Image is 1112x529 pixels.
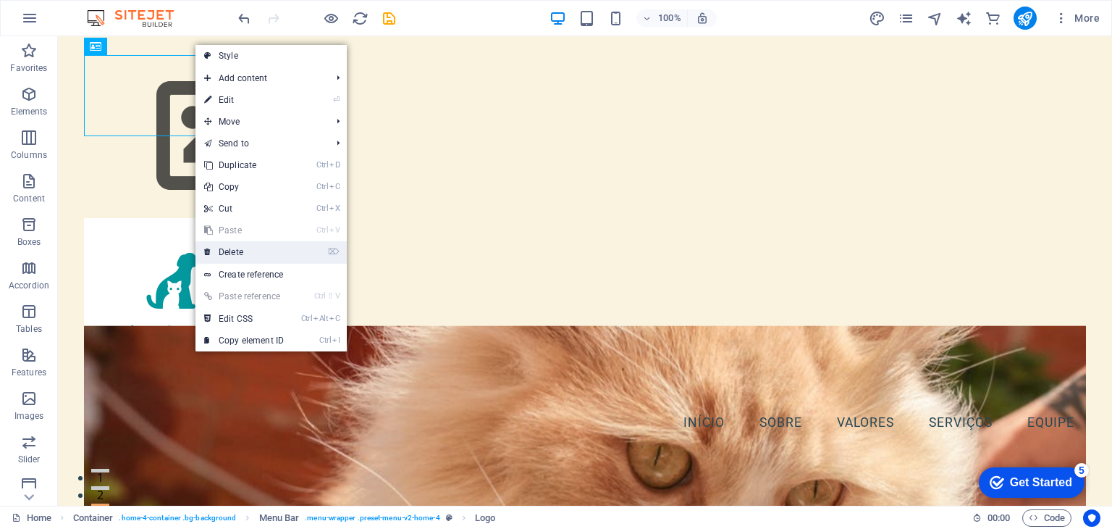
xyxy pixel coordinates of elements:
a: CtrlICopy element ID [195,330,292,351]
i: C [329,314,340,323]
button: 2 [33,450,51,454]
i: Ctrl [314,291,326,301]
span: . menu-wrapper .preset-menu-v2-home-4 [305,509,439,527]
p: Slider [18,454,41,465]
button: reload [351,9,368,27]
i: Commerce [985,10,1001,27]
i: C [329,182,340,191]
div: 5 [107,3,122,17]
a: Click to cancel selection. Double-click to open Pages [12,509,51,527]
button: Code [1022,509,1071,527]
i: ⇧ [327,291,334,301]
i: ⌦ [328,247,340,257]
i: On resize automatically adjust zoom level to fit chosen device. [696,12,709,25]
i: Ctrl [316,204,328,213]
a: CtrlXCut [195,198,292,220]
h6: 100% [658,9,681,27]
i: V [329,225,340,235]
i: I [332,336,340,345]
span: Click to select. Double-click to edit [73,509,114,527]
p: Columns [11,149,47,161]
i: V [335,291,340,301]
i: Design (Ctrl+Alt+Y) [869,10,885,27]
button: navigator [927,9,944,27]
p: Tables [16,323,42,335]
button: More [1048,7,1105,30]
i: D [329,160,340,170]
p: Boxes [17,236,41,248]
button: Click here to leave preview mode and continue editing [322,9,340,27]
i: Reload page [352,10,368,27]
i: Navigator [927,10,943,27]
i: Alt [313,314,328,323]
i: Undo: Change image (Ctrl+Z) [236,10,253,27]
button: 3 [33,467,51,471]
button: 100% [636,9,688,27]
p: Elements [11,106,48,117]
button: design [869,9,886,27]
span: Add content [195,67,325,89]
i: Pages (Ctrl+Alt+S) [898,10,914,27]
i: Ctrl [316,160,328,170]
button: pages [898,9,915,27]
span: Move [195,111,325,133]
i: Publish [1016,10,1033,27]
button: 1 [33,433,51,436]
i: Ctrl [316,225,328,235]
span: Code [1029,509,1065,527]
a: Ctrl⇧VPaste reference [195,286,292,307]
span: Click to select. Double-click to edit [475,509,495,527]
button: save [380,9,397,27]
i: AI Writer [956,10,972,27]
button: undo [235,9,253,27]
p: Content [13,193,45,204]
button: commerce [985,9,1002,27]
span: : [998,512,1000,523]
i: This element is a customizable preset [446,514,452,522]
div: Get Started 5 items remaining, 0% complete [12,7,117,38]
a: CtrlDDuplicate [195,154,292,176]
a: Send to [195,133,325,154]
span: . home-4-container .bg-background [119,509,236,527]
button: text_generator [956,9,973,27]
i: X [329,204,340,213]
a: Style [195,45,347,67]
span: 00 00 [987,509,1010,527]
div: Get Started [43,16,105,29]
a: ⏎Edit [195,89,292,111]
button: publish [1014,7,1037,30]
a: CtrlCCopy [195,176,292,198]
p: Features [12,367,46,378]
a: CtrlAltCEdit CSS [195,308,292,330]
i: ⏎ [333,95,340,104]
a: CtrlVPaste [195,220,292,241]
p: Images [14,410,44,422]
span: More [1054,11,1100,25]
span: Click to select. Double-click to edit [259,509,300,527]
a: ⌦Delete [195,241,292,263]
p: Favorites [10,62,47,74]
i: Ctrl [319,336,331,345]
a: Create reference [195,264,347,286]
i: Save (Ctrl+S) [381,10,397,27]
img: Editor Logo [83,9,192,27]
p: Accordion [9,280,49,291]
h6: Session time [972,509,1011,527]
i: Ctrl [301,314,313,323]
i: Ctrl [316,182,328,191]
nav: breadcrumb [73,509,496,527]
button: Usercentrics [1083,509,1100,527]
